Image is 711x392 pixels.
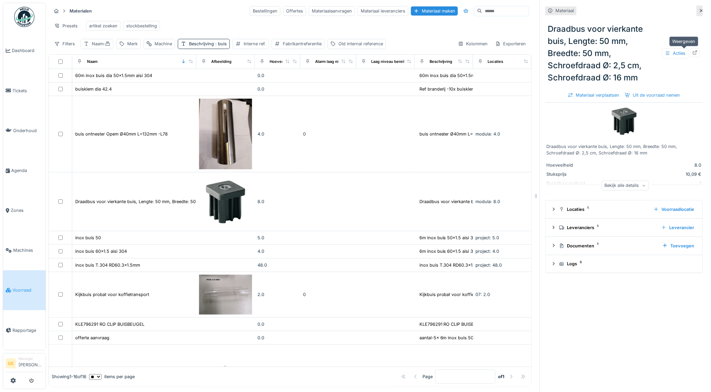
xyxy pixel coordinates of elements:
[244,41,266,47] div: Interne ref.
[11,207,43,214] span: Zones
[309,6,355,16] div: Materiaalaanvragen
[419,291,493,298] div: Kijkbuis probat voor koffietransport
[660,241,697,250] div: Toevoegen
[492,39,529,49] div: Exporteren
[659,223,697,232] div: Leverancier
[51,21,81,31] div: Presets
[430,59,453,65] div: Beschrijving
[315,59,348,65] div: Alarm laag niveau
[19,356,43,361] div: Manager
[75,131,168,137] div: buis ontnester Opem Ø40mm L=132mm -L78
[75,262,140,268] div: inox buis T.304 RD60.3x1.5mm
[303,291,354,298] div: 0
[89,373,135,380] div: items per page
[358,6,408,16] div: Materiaal leveranciers
[547,162,597,168] div: Hoeveelheid
[75,198,308,205] div: Draadbus voor vierkante buis, Lengte: 50 mm, Breedte: 50 mm, Schroefdraad Ø: 2,5 cm, Schroefdraad...
[3,71,46,111] a: Tickets
[498,373,504,380] strong: of 1
[6,356,43,372] a: GE Manager[PERSON_NAME]
[257,235,298,241] div: 5.0
[419,198,524,205] div: Draadbus voor vierkante buis, Lengte: 50 mm, Br...
[189,41,227,47] div: Beschrijving
[250,6,280,16] div: Bestellingen
[14,7,34,27] img: Badge_color-CXgf-gQk.svg
[419,235,479,241] div: 6m inox buis 50x1.5 aisi 304
[548,203,700,216] summary: Locaties1Voorraadlocatie
[3,191,46,230] a: Zones
[559,243,657,249] div: Documenten
[419,262,505,268] div: inox buis T.304 RD60.3x1.5mm per meter
[3,310,46,350] a: Rapportage
[669,36,699,46] div: Weergeven
[476,292,490,297] span: 07: 2.0
[283,6,306,16] div: Offertes
[3,31,46,71] a: Dashboard
[257,72,298,79] div: 0.0
[89,23,117,29] div: artikel zoeken
[75,72,152,79] div: 60m inox buis dia 50x1.5mm aisi 304
[559,206,648,213] div: Locaties
[11,167,43,174] span: Agenda
[662,48,689,58] div: Acties
[600,171,702,177] div: 10,09 €
[419,248,479,254] div: 6m inox buis 60x1.5 aisi 304
[13,127,43,134] span: Onderhoud
[155,41,172,47] div: Machine
[199,175,252,228] img: Draadbus voor vierkante buis, Lengte: 50 mm, Breedte: 50 mm, Schroefdraad Ø: 2,5 cm, Schroefdraad...
[126,23,157,29] div: stockbestelling
[257,248,298,254] div: 4.0
[548,221,700,234] summary: Leveranciers1Leverancier
[75,86,112,92] div: buisklem dia 42.4
[257,335,298,341] div: 0.0
[257,321,298,327] div: 0.0
[476,263,502,268] span: project: 48.0
[419,86,506,92] div: Ref branderij -10x buisklem dia 42.4 art ...
[547,143,702,156] div: Draadbus voor vierkante buis, Lengte: 50 mm, Breedte: 50 mm, Schroefdraad Ø: 2,5 cm, Schroefdraad...
[556,7,574,14] div: Materiaal
[545,20,703,87] div: Draadbus voor vierkante buis, Lengte: 50 mm, Breedte: 50 mm, Schroefdraad Ø: 2,5 cm, Schroefdraad...
[12,47,43,54] span: Dashboard
[199,99,252,169] img: buis ontnester Opem Ø40mm L=132mm -L78
[127,41,138,47] div: Merk
[12,88,43,94] span: Tickets
[565,91,622,100] div: Materiaal verplaatsen
[52,373,86,380] div: Showing 1 - 16 of 16
[75,335,109,341] div: offerte aanvraag
[419,72,505,79] div: 60m inox buis dia 50x1.5mm aisi 304 L79
[338,41,383,47] div: Old internal reference
[651,205,697,214] div: Voorraadlocatie
[75,321,144,327] div: KLE796291 RO CLIP BUISBEUGEL
[270,59,293,65] div: Hoeveelheid
[455,39,491,49] div: Kolommen
[600,162,702,168] div: 8.0
[87,59,98,65] div: Naam
[12,287,43,293] span: Voorraad
[371,59,409,65] div: Laag niveau bereikt?
[19,356,43,371] li: [PERSON_NAME]
[3,111,46,150] a: Onderhoud
[75,248,127,254] div: inox buis 60x1.5 aisi 304
[476,249,499,254] span: project: 4.0
[257,86,298,92] div: 0.0
[419,321,489,327] div: KLE796291 RO CLIP BUISBEUGEL
[6,359,16,369] li: GE
[476,199,500,204] span: modula: 8.0
[67,8,94,14] strong: Materialen
[257,291,298,298] div: 2.0
[419,131,516,137] div: buis ontnester Ø40mm L=132mm L78 denester
[602,180,649,190] div: Bekijk alle details
[92,41,110,47] div: Naam
[559,224,656,231] div: Leveranciers
[607,104,641,138] img: Draadbus voor vierkante buis, Lengte: 50 mm, Breedte: 50 mm, Schroefdraad Ø: 2,5 cm, Schroefdraad...
[548,240,700,252] summary: Documenten1Toevoegen
[411,6,458,16] div: Materiaal maken
[75,291,149,298] div: Kijkbuis probat voor koffietransport
[422,373,433,380] div: Page
[3,270,46,310] a: Voorraad
[488,59,503,65] div: Locaties
[211,59,231,65] div: Afbeelding
[622,91,683,100] div: Uit de voorraad nemen
[548,258,700,270] summary: Logs5
[419,335,519,341] div: aantal-5x 6m inox buis 50x1.5 aisi 304 aantal-...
